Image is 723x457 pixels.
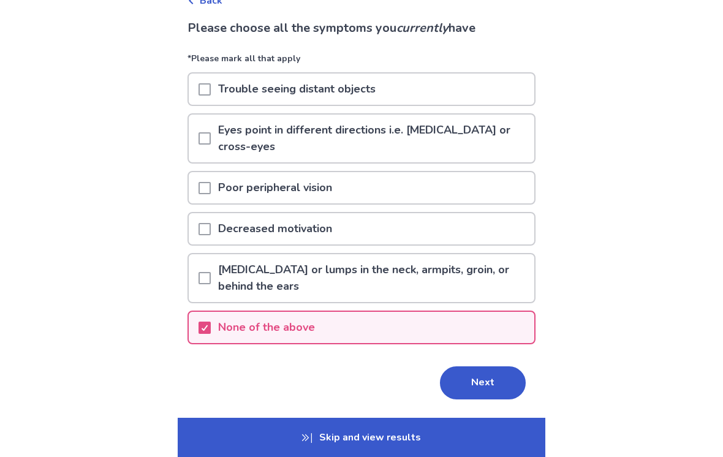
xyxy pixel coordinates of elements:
[211,312,322,343] p: None of the above
[211,213,339,244] p: Decreased motivation
[396,20,449,36] i: currently
[211,172,339,203] p: Poor peripheral vision
[211,115,534,162] p: Eyes point in different directions i.e. [MEDICAL_DATA] or cross-eyes
[211,74,383,105] p: Trouble seeing distant objects
[178,418,545,457] p: Skip and view results
[187,52,536,72] p: *Please mark all that apply
[440,366,526,399] button: Next
[187,19,536,37] p: Please choose all the symptoms you have
[211,254,534,302] p: [MEDICAL_DATA] or lumps in the neck, armpits, groin, or behind the ears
